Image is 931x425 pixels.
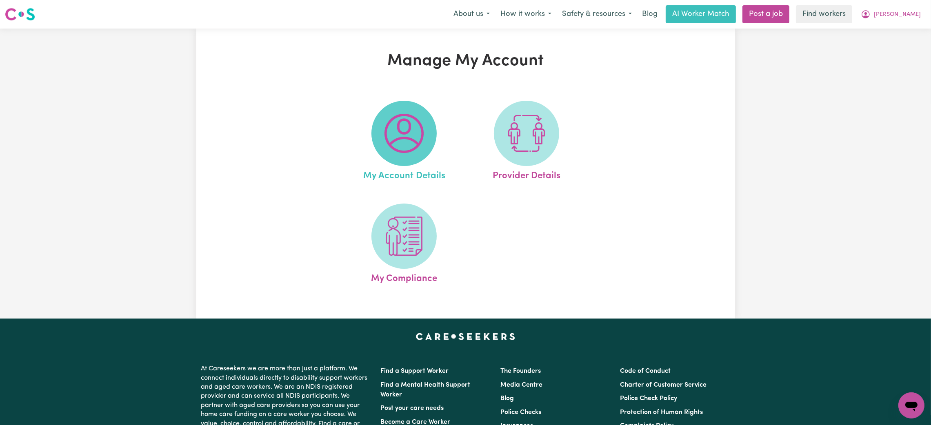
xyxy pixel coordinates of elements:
[796,5,852,23] a: Find workers
[898,392,924,418] iframe: Button to launch messaging window, conversation in progress
[666,5,736,23] a: AI Worker Match
[468,101,585,183] a: Provider Details
[620,409,703,416] a: Protection of Human Rights
[500,368,541,374] a: The Founders
[500,382,542,388] a: Media Centre
[500,395,514,402] a: Blog
[874,10,921,19] span: [PERSON_NAME]
[557,6,637,23] button: Safety & resources
[637,5,662,23] a: Blog
[855,6,926,23] button: My Account
[345,101,463,183] a: My Account Details
[448,6,495,23] button: About us
[381,382,471,398] a: Find a Mental Health Support Worker
[493,166,560,183] span: Provider Details
[620,382,707,388] a: Charter of Customer Service
[620,368,671,374] a: Code of Conduct
[5,7,35,22] img: Careseekers logo
[416,333,515,340] a: Careseekers home page
[291,51,640,71] h1: Manage My Account
[5,5,35,24] a: Careseekers logo
[742,5,789,23] a: Post a job
[495,6,557,23] button: How it works
[500,409,541,416] a: Police Checks
[620,395,677,402] a: Police Check Policy
[381,405,444,412] a: Post your care needs
[345,204,463,286] a: My Compliance
[363,166,445,183] span: My Account Details
[381,368,449,374] a: Find a Support Worker
[371,269,437,286] span: My Compliance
